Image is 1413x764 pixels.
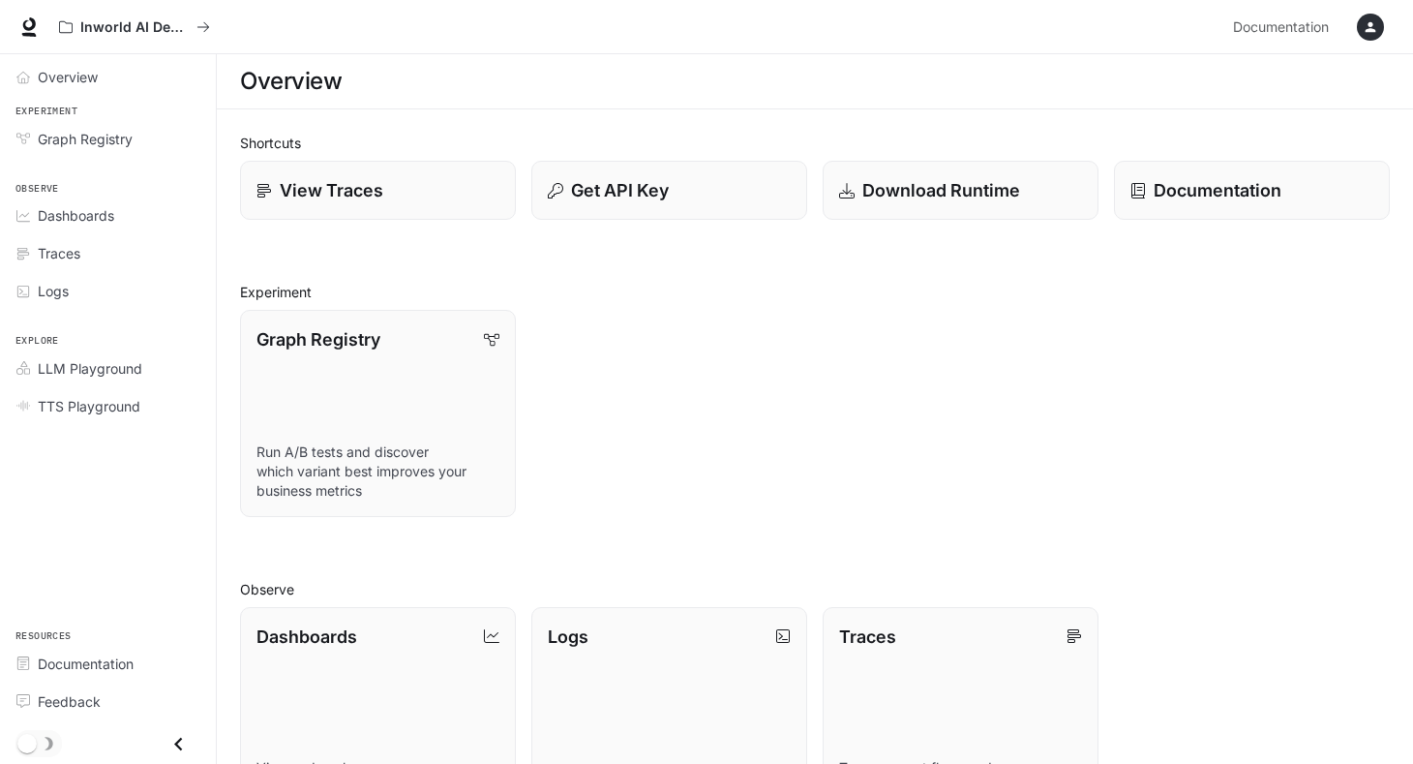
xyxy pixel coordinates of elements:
a: LLM Playground [8,351,208,385]
a: TTS Playground [8,389,208,423]
a: Documentation [1225,8,1343,46]
p: Logs [548,624,588,650]
span: Dashboards [38,205,114,226]
p: Inworld AI Demos [80,19,189,36]
button: Close drawer [157,724,200,764]
p: Download Runtime [862,177,1020,203]
span: Overview [38,67,98,87]
p: Dashboards [256,624,357,650]
span: TTS Playground [38,396,140,416]
p: Graph Registry [256,326,380,352]
a: Logs [8,274,208,308]
span: Dark mode toggle [17,732,37,753]
span: Logs [38,281,69,301]
p: Documentation [1154,177,1281,203]
span: Graph Registry [38,129,133,149]
a: Feedback [8,685,208,718]
p: Get API Key [571,177,669,203]
h2: Shortcuts [240,133,1390,153]
button: All workspaces [50,8,219,46]
p: View Traces [280,177,383,203]
h1: Overview [240,62,342,101]
a: View Traces [240,161,516,220]
span: LLM Playground [38,358,142,379]
a: Dashboards [8,199,208,232]
h2: Observe [240,579,1390,599]
a: Download Runtime [823,161,1098,220]
span: Traces [38,243,80,263]
a: Graph RegistryRun A/B tests and discover which variant best improves your business metrics [240,310,516,517]
p: Run A/B tests and discover which variant best improves your business metrics [256,443,499,501]
a: Overview [8,60,208,94]
a: Documentation [1114,161,1390,220]
span: Feedback [38,691,101,712]
a: Documentation [8,647,208,681]
a: Graph Registry [8,122,208,156]
button: Get API Key [531,161,807,220]
span: Documentation [1233,15,1329,40]
span: Documentation [38,654,134,674]
a: Traces [8,236,208,270]
p: Traces [839,624,896,650]
h2: Experiment [240,282,1390,302]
